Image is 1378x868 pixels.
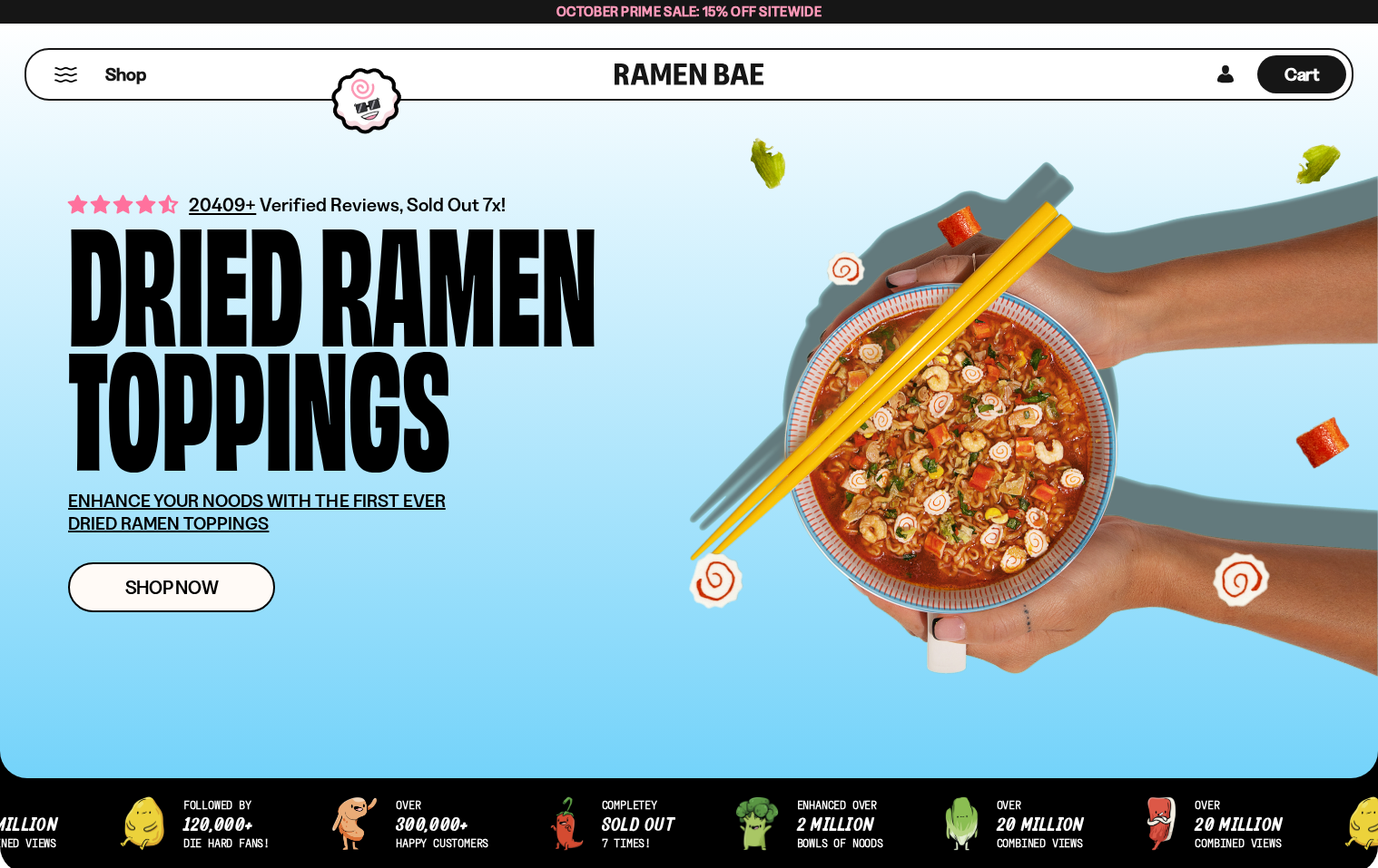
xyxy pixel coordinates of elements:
[54,67,78,83] button: Mobile Menu Trigger
[1257,50,1346,99] div: Cart
[105,63,146,87] span: Shop
[68,490,446,534] u: ENHANCE YOUR NOODS WITH THE FIRST EVER DRIED RAMEN TOPPINGS
[556,3,822,20] span: October Prime Sale: 15% off Sitewide
[68,562,275,612] a: Shop Now
[320,214,597,338] div: Ramen
[1284,63,1320,85] span: Cart
[125,578,219,597] span: Shop Now
[105,55,146,93] a: Shop
[68,214,303,338] div: Dried
[68,338,450,463] div: Toppings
